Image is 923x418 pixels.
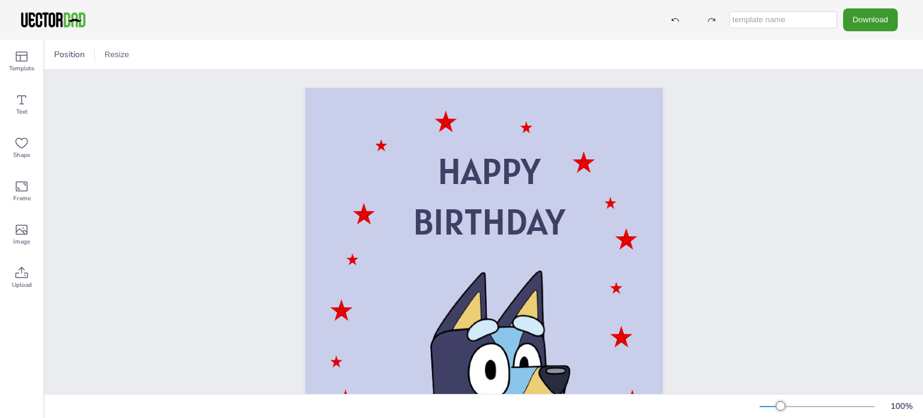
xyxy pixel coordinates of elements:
span: Position [52,49,87,60]
span: Text [16,107,28,117]
button: Resize [100,45,134,64]
input: template name [730,11,837,28]
span: Shape [13,150,30,160]
div: 100 % [887,401,916,412]
img: VectorDad-1.png [19,11,87,29]
span: Template [9,64,34,73]
button: Download [843,8,898,31]
span: Frame [13,194,31,203]
span: BIRTHDAY [413,198,565,245]
span: HAPPY [437,148,540,194]
span: Image [13,237,30,247]
span: Upload [12,280,32,290]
